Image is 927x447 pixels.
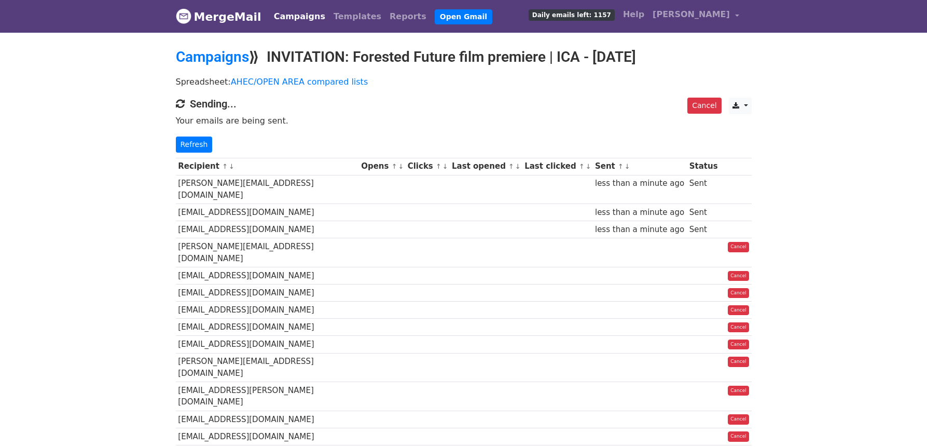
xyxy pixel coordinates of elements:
[442,162,448,170] a: ↓
[592,158,687,175] th: Sent
[176,221,359,238] td: [EMAIL_ADDRESS][DOMAIN_NAME]
[222,162,228,170] a: ↑
[176,353,359,382] td: [PERSON_NAME][EMAIL_ADDRESS][DOMAIN_NAME]
[176,137,213,153] a: Refresh
[728,271,749,281] a: Cancel
[728,305,749,316] a: Cancel
[728,340,749,350] a: Cancel
[687,221,720,238] td: Sent
[728,322,749,333] a: Cancel
[329,6,385,27] a: Templates
[176,285,359,302] td: [EMAIL_ADDRESS][DOMAIN_NAME]
[687,175,720,204] td: Sent
[176,336,359,353] td: [EMAIL_ADDRESS][DOMAIN_NAME]
[728,386,749,396] a: Cancel
[176,115,752,126] p: Your emails are being sent.
[728,357,749,367] a: Cancel
[436,162,441,170] a: ↑
[176,6,261,28] a: MergeMail
[435,9,492,24] a: Open Gmail
[398,162,404,170] a: ↓
[586,162,591,170] a: ↓
[176,267,359,285] td: [EMAIL_ADDRESS][DOMAIN_NAME]
[358,158,405,175] th: Opens
[176,48,752,66] h2: ⟫ INVITATION: Forested Future film premiere | ICA - [DATE]
[728,288,749,299] a: Cancel
[176,8,191,24] img: MergeMail logo
[176,238,359,267] td: [PERSON_NAME][EMAIL_ADDRESS][DOMAIN_NAME]
[176,428,359,445] td: [EMAIL_ADDRESS][DOMAIN_NAME]
[176,382,359,411] td: [EMAIL_ADDRESS][PERSON_NAME][DOMAIN_NAME]
[529,9,615,21] span: Daily emails left: 1157
[176,204,359,221] td: [EMAIL_ADDRESS][DOMAIN_NAME]
[392,162,397,170] a: ↑
[625,162,630,170] a: ↓
[728,414,749,425] a: Cancel
[648,4,743,29] a: [PERSON_NAME]
[522,158,592,175] th: Last clicked
[231,77,368,87] a: AHEC/OPEN AREA compared lists
[176,76,752,87] p: Spreadsheet:
[176,98,752,110] h4: Sending...
[405,158,449,175] th: Clicks
[176,175,359,204] td: [PERSON_NAME][EMAIL_ADDRESS][DOMAIN_NAME]
[176,48,249,65] a: Campaigns
[229,162,234,170] a: ↓
[508,162,514,170] a: ↑
[524,4,619,25] a: Daily emails left: 1157
[595,178,684,189] div: less than a minute ago
[687,158,720,175] th: Status
[595,207,684,219] div: less than a minute ago
[176,319,359,336] td: [EMAIL_ADDRESS][DOMAIN_NAME]
[385,6,431,27] a: Reports
[176,411,359,428] td: [EMAIL_ADDRESS][DOMAIN_NAME]
[619,4,648,25] a: Help
[687,204,720,221] td: Sent
[515,162,521,170] a: ↓
[653,8,730,21] span: [PERSON_NAME]
[618,162,624,170] a: ↑
[728,431,749,442] a: Cancel
[687,98,721,114] a: Cancel
[176,158,359,175] th: Recipient
[728,242,749,252] a: Cancel
[176,302,359,319] td: [EMAIL_ADDRESS][DOMAIN_NAME]
[579,162,585,170] a: ↑
[595,224,684,236] div: less than a minute ago
[270,6,329,27] a: Campaigns
[449,158,522,175] th: Last opened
